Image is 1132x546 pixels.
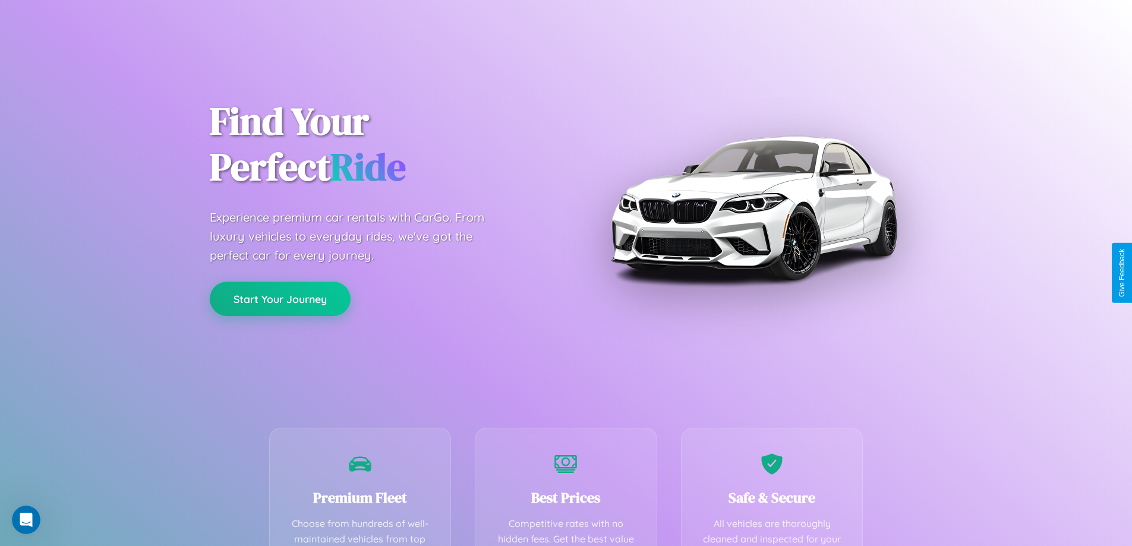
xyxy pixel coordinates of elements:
iframe: Intercom live chat [12,506,40,534]
h3: Premium Fleet [288,488,433,507]
img: Premium BMW car rental vehicle [605,59,902,356]
button: Start Your Journey [210,282,351,316]
span: Ride [330,141,406,192]
div: Give Feedback [1118,249,1126,297]
h1: Find Your Perfect [210,99,548,190]
p: Experience premium car rentals with CarGo. From luxury vehicles to everyday rides, we've got the ... [210,208,507,265]
h3: Safe & Secure [699,488,845,507]
h3: Best Prices [493,488,639,507]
